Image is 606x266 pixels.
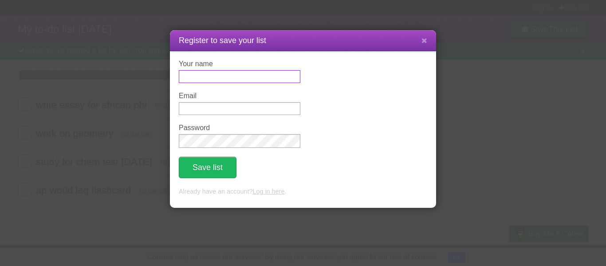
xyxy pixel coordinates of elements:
label: Email [179,92,300,100]
a: Log in here [252,188,284,195]
button: Save list [179,157,236,178]
h1: Register to save your list [179,35,427,47]
label: Your name [179,60,300,68]
p: Already have an account? . [179,187,427,197]
label: Password [179,124,300,132]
